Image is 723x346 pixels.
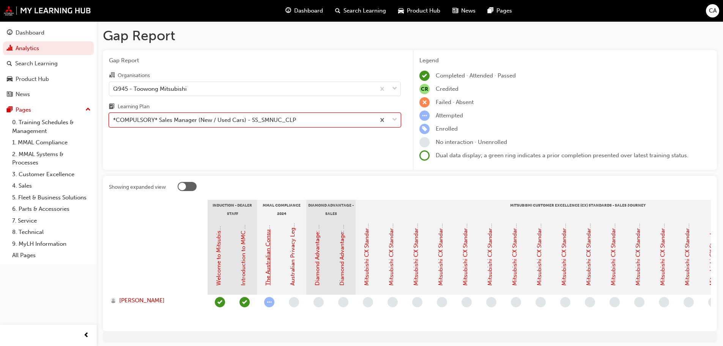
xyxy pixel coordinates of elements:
div: *COMPULSORY* Sales Manager (New / Used Cars) - SS_SMNUC_CLP [113,116,296,125]
span: learningRecordVerb_NONE-icon [684,297,694,307]
span: news-icon [452,6,458,16]
span: learningRecordVerb_NONE-icon [486,297,496,307]
span: learningRecordVerb_NONE-icon [412,297,422,307]
span: Enrolled [436,125,458,132]
span: learningRecordVerb_NONE-icon [536,297,546,307]
a: Analytics [3,41,94,55]
span: Search Learning [343,6,386,15]
div: Q945 - Toowong Mitsubishi [113,84,187,93]
a: 7. Service [9,215,94,227]
a: All Pages [9,250,94,261]
div: Dashboard [16,28,44,37]
span: learningRecordVerb_NONE-icon [585,297,595,307]
a: search-iconSearch Learning [329,3,392,19]
a: Dashboard [3,26,94,40]
span: Gap Report [109,56,401,65]
a: 1. MMAL Compliance [9,137,94,149]
span: Completed · Attended · Passed [436,72,516,79]
span: learningplan-icon [109,104,115,111]
div: Product Hub [16,75,49,84]
span: learningRecordVerb_NONE-icon [659,297,669,307]
span: Failed · Absent [436,99,474,106]
div: Legend [419,56,711,65]
span: learningRecordVerb_NONE-icon [610,297,620,307]
span: learningRecordVerb_NONE-icon [634,297,644,307]
a: car-iconProduct Hub [392,3,446,19]
span: No interaction · Unenrolled [436,139,507,145]
span: organisation-icon [109,72,115,79]
span: prev-icon [83,331,89,340]
span: learningRecordVerb_NONE-icon [289,297,299,307]
span: guage-icon [285,6,291,16]
span: down-icon [392,84,397,94]
span: learningRecordVerb_NONE-icon [338,297,348,307]
span: null-icon [419,84,430,94]
span: learningRecordVerb_COMPLETE-icon [419,71,430,81]
span: learningRecordVerb_ATTEMPT-icon [264,297,274,307]
a: news-iconNews [446,3,482,19]
a: [PERSON_NAME] [110,296,200,305]
button: DashboardAnalyticsSearch LearningProduct HubNews [3,24,94,103]
span: [PERSON_NAME] [119,296,165,305]
span: guage-icon [7,30,13,36]
span: Product Hub [407,6,440,15]
span: Attempted [436,112,463,119]
div: Showing expanded view [109,183,166,191]
a: Product Hub [3,72,94,86]
span: learningRecordVerb_NONE-icon [708,297,718,307]
span: learningRecordVerb_NONE-icon [560,297,570,307]
div: MMAL Compliance 2024 [257,200,306,219]
a: Diamond Advantage: Fundamentals [314,192,321,286]
span: learningRecordVerb_NONE-icon [511,297,521,307]
a: 4. Sales [9,180,94,192]
span: learningRecordVerb_NONE-icon [437,297,447,307]
span: Dual data display; a green ring indicates a prior completion presented over latest training status. [436,152,688,159]
span: Credited [436,85,458,92]
div: Diamond Advantage - Sales [306,200,356,219]
span: chart-icon [7,45,13,52]
span: learningRecordVerb_NONE-icon [313,297,324,307]
div: Organisations [118,72,150,79]
span: pages-icon [7,107,13,114]
span: learningRecordVerb_COMPLETE-icon [215,297,225,307]
a: 2. MMAL Systems & Processes [9,149,94,169]
span: car-icon [398,6,404,16]
a: guage-iconDashboard [279,3,329,19]
div: Pages [16,106,31,114]
span: search-icon [7,60,12,67]
a: 5. Fleet & Business Solutions [9,192,94,204]
button: Pages [3,103,94,117]
span: learningRecordVerb_NONE-icon [462,297,472,307]
span: up-icon [85,105,91,115]
span: news-icon [7,91,13,98]
a: Mitsubishi CX Standards - Introduction [363,183,370,286]
a: 9. MyLH Information [9,238,94,250]
span: learningRecordVerb_NONE-icon [363,297,373,307]
span: search-icon [335,6,340,16]
span: News [461,6,476,15]
span: learningRecordVerb_ENROLL-icon [419,124,430,134]
a: 6. Parts & Accessories [9,203,94,215]
a: Diamond Advantage: Sales Training [339,193,345,286]
div: News [16,90,30,99]
div: Search Learning [15,59,58,68]
button: CA [706,4,719,17]
a: pages-iconPages [482,3,518,19]
a: 3. Customer Excellence [9,169,94,180]
span: learningRecordVerb_NONE-icon [419,137,430,147]
span: learningRecordVerb_PASS-icon [239,297,250,307]
span: Pages [496,6,512,15]
span: Dashboard [294,6,323,15]
a: News [3,87,94,101]
div: Induction - Dealer Staff [208,200,257,219]
span: pages-icon [488,6,493,16]
span: down-icon [392,115,397,125]
a: 0. Training Schedules & Management [9,117,94,137]
span: car-icon [7,76,13,83]
img: mmal [4,6,91,16]
a: Search Learning [3,57,94,71]
div: Learning Plan [118,103,150,111]
span: learningRecordVerb_NONE-icon [387,297,398,307]
a: 8. Technical [9,226,94,238]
